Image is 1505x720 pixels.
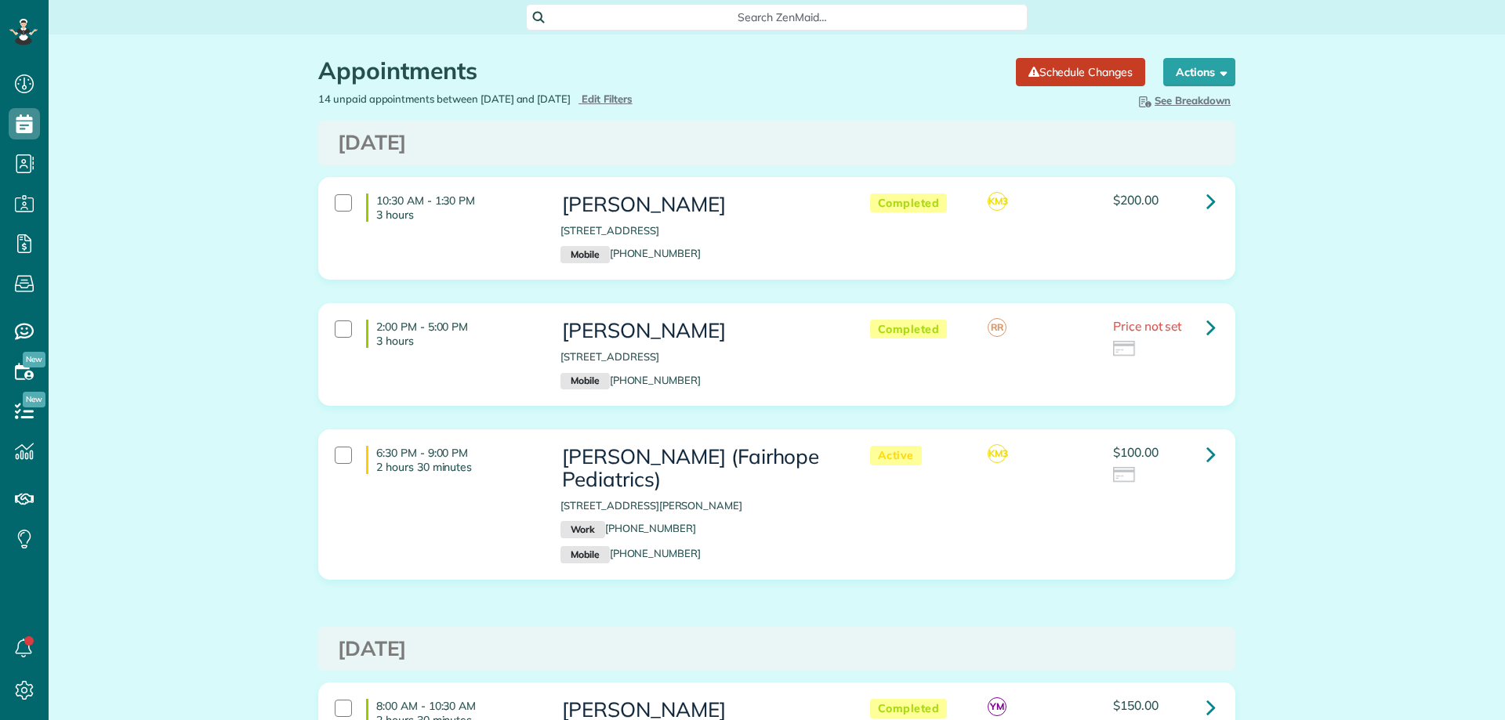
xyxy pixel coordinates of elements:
span: $100.00 [1113,444,1159,460]
span: Completed [870,699,948,718]
img: icon_credit_card_neutral-3d9a980bd25ce6dbb0f2033d7200983694762465c175678fcbc2d8f4bc43548e.png [1113,467,1137,484]
small: Mobile [560,373,609,390]
a: Schedule Changes [1016,58,1145,86]
h4: 10:30 AM - 1:30 PM [366,194,537,222]
span: $150.00 [1113,697,1159,713]
span: Active [870,446,922,465]
span: Price not set [1113,318,1182,334]
p: 2 hours 30 minutes [376,460,537,474]
a: Mobile[PHONE_NUMBER] [560,547,701,559]
span: See Breakdown [1136,94,1231,107]
h3: [DATE] [338,132,1216,154]
p: [STREET_ADDRESS] [560,349,838,364]
span: Completed [870,194,948,213]
h3: [PERSON_NAME] [560,194,838,216]
h3: [PERSON_NAME] (Fairhope Pediatrics) [560,446,838,490]
span: Edit Filters [582,92,633,105]
span: New [23,352,45,367]
p: 3 hours [376,334,537,348]
small: Work [560,521,604,538]
p: [STREET_ADDRESS][PERSON_NAME] [560,498,838,513]
span: RR [988,318,1006,337]
a: Edit Filters [578,92,633,105]
small: Mobile [560,546,609,563]
span: Completed [870,320,948,339]
button: See Breakdown [1131,92,1235,109]
button: Actions [1163,58,1235,86]
a: Mobile[PHONE_NUMBER] [560,374,701,386]
a: Work[PHONE_NUMBER] [560,522,696,534]
a: Mobile[PHONE_NUMBER] [560,247,701,259]
p: [STREET_ADDRESS] [560,223,838,238]
p: 3 hours [376,208,537,222]
div: 14 unpaid appointments between [DATE] and [DATE] [306,92,777,107]
small: Mobile [560,246,609,263]
span: KM3 [988,444,1006,463]
span: KM3 [988,192,1006,211]
h3: [DATE] [338,638,1216,660]
h1: Appointments [318,58,1004,84]
img: icon_credit_card_neutral-3d9a980bd25ce6dbb0f2033d7200983694762465c175678fcbc2d8f4bc43548e.png [1113,341,1137,358]
h4: 6:30 PM - 9:00 PM [366,446,537,474]
span: YM [988,697,1006,716]
span: $200.00 [1113,192,1159,208]
h3: [PERSON_NAME] [560,320,838,342]
h4: 2:00 PM - 5:00 PM [366,320,537,348]
span: New [23,392,45,407]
